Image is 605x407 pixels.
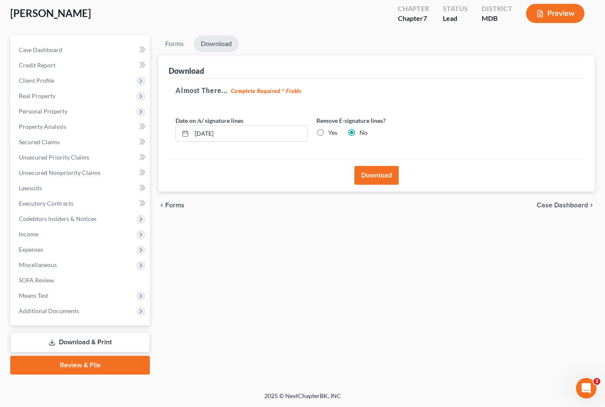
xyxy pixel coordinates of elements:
[175,116,243,125] label: Date on /s/ signature lines
[19,108,67,115] span: Personal Property
[537,202,588,209] span: Case Dashboard
[316,116,449,125] label: Remove E-signature lines?
[158,202,165,209] i: chevron_left
[359,128,368,137] label: No
[19,292,48,299] span: Means Test
[593,378,600,385] span: 2
[19,230,38,238] span: Income
[354,166,399,185] button: Download
[443,4,468,14] div: Status
[537,202,595,209] a: Case Dashboard chevron_right
[19,184,42,192] span: Lawsuits
[12,42,150,58] a: Case Dashboard
[398,14,429,23] div: Chapter
[19,46,62,53] span: Case Dashboard
[12,273,150,288] a: SOFA Review
[10,7,91,19] span: [PERSON_NAME]
[19,77,54,84] span: Client Profile
[19,200,73,207] span: Executory Contracts
[19,61,56,69] span: Credit Report
[12,180,150,196] a: Lawsuits
[10,356,150,375] a: Review & File
[328,128,337,137] label: Yes
[59,392,546,407] div: 2025 © NextChapterBK, INC
[443,14,468,23] div: Lead
[19,92,56,99] span: Real Property
[12,134,150,150] a: Secured Claims
[19,169,100,176] span: Unsecured Nonpriority Claims
[482,14,512,23] div: MDB
[19,138,60,145] span: Secured Claims
[175,85,578,96] h5: Almost There...
[192,125,307,142] input: MM/DD/YYYY
[19,215,96,222] span: Codebtors Insiders & Notices
[482,4,512,14] div: District
[158,202,196,209] button: chevron_left Forms
[194,35,239,52] a: Download
[19,123,66,130] span: Property Analysis
[19,276,54,284] span: SOFA Review
[12,165,150,180] a: Unsecured Nonpriority Claims
[526,4,585,23] button: Preview
[169,66,204,76] div: Download
[423,14,427,22] span: 7
[576,378,596,398] iframe: Intercom live chat
[158,35,190,52] a: Forms
[19,307,79,314] span: Additional Documents
[398,4,429,14] div: Chapter
[19,246,43,253] span: Expenses
[12,119,150,134] a: Property Analysis
[19,154,89,161] span: Unsecured Priority Claims
[19,261,57,268] span: Miscellaneous
[165,202,184,209] span: Forms
[12,196,150,211] a: Executory Contracts
[12,58,150,73] a: Credit Report
[10,332,150,352] a: Download & Print
[12,150,150,165] a: Unsecured Priority Claims
[231,87,301,94] strong: Complete Required * Fields
[588,202,595,209] i: chevron_right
